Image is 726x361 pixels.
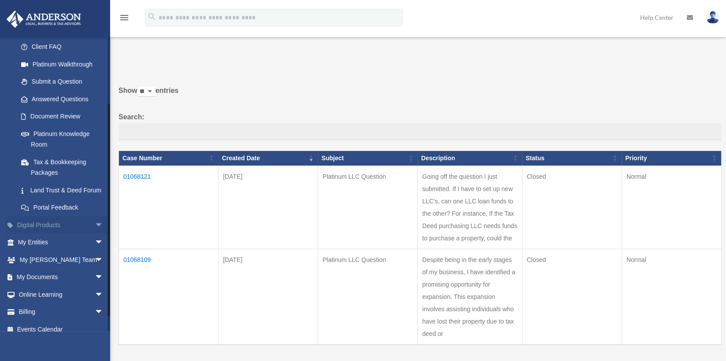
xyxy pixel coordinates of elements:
[622,249,721,345] td: Normal
[219,151,318,166] th: Created Date: activate to sort column ascending
[6,269,117,286] a: My Documentsarrow_drop_down
[418,151,522,166] th: Description: activate to sort column ascending
[318,151,418,166] th: Subject: activate to sort column ascending
[522,166,622,249] td: Closed
[119,249,219,345] td: 01068109
[12,181,112,199] a: Land Trust & Deed Forum
[137,87,156,97] select: Showentries
[6,320,117,338] a: Events Calendar
[219,249,318,345] td: [DATE]
[6,251,117,269] a: My [PERSON_NAME] Teamarrow_drop_down
[522,151,622,166] th: Status: activate to sort column ascending
[622,151,721,166] th: Priority: activate to sort column ascending
[119,15,130,23] a: menu
[147,12,157,22] i: search
[119,111,722,140] label: Search:
[706,11,719,24] img: User Pic
[119,151,219,166] th: Case Number: activate to sort column ascending
[12,199,112,217] a: Portal Feedback
[12,55,112,73] a: Platinum Walkthrough
[318,166,418,249] td: Platinum LLC Question
[12,125,112,153] a: Platinum Knowledge Room
[6,286,117,303] a: Online Learningarrow_drop_down
[95,269,112,287] span: arrow_drop_down
[119,123,722,140] input: Search:
[119,85,722,106] label: Show entries
[6,216,117,234] a: Digital Productsarrow_drop_down
[12,90,108,108] a: Answered Questions
[95,251,112,269] span: arrow_drop_down
[95,303,112,321] span: arrow_drop_down
[418,249,522,345] td: Despite being in the early stages of my business, I have identified a promising opportunity for e...
[12,38,112,56] a: Client FAQ
[622,166,721,249] td: Normal
[522,249,622,345] td: Closed
[12,153,112,181] a: Tax & Bookkeeping Packages
[318,249,418,345] td: Platinum LLC Question
[219,166,318,249] td: [DATE]
[418,166,522,249] td: Going off the question I just submitted. If I have to set up new LLC's, can one LLC loan funds to...
[12,108,112,125] a: Document Review
[95,286,112,304] span: arrow_drop_down
[6,234,117,251] a: My Entitiesarrow_drop_down
[95,216,112,234] span: arrow_drop_down
[119,12,130,23] i: menu
[95,234,112,252] span: arrow_drop_down
[119,166,219,249] td: 01068121
[4,11,84,28] img: Anderson Advisors Platinum Portal
[6,303,117,321] a: Billingarrow_drop_down
[12,73,112,91] a: Submit a Question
